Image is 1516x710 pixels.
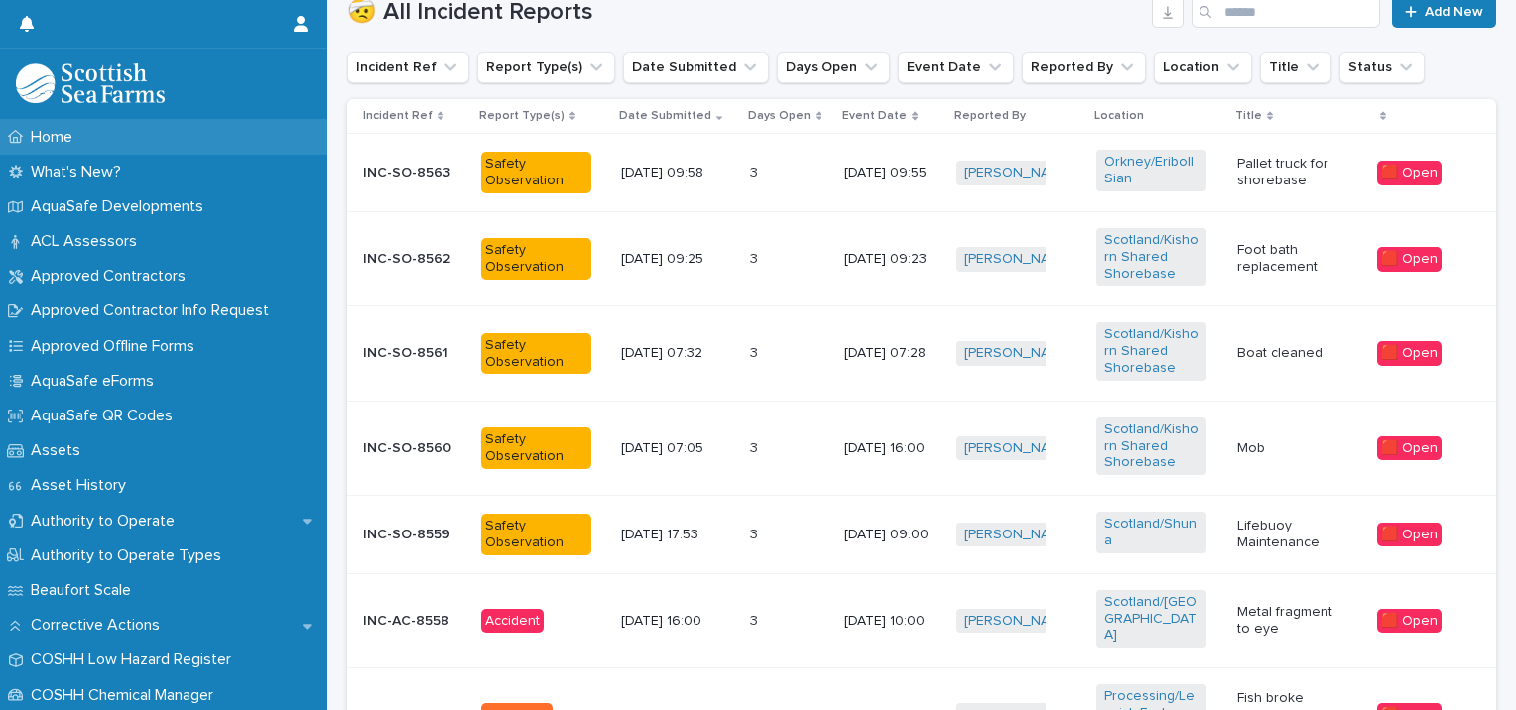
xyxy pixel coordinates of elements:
a: Scotland/Shuna [1104,516,1199,549]
a: [PERSON_NAME] [964,165,1073,181]
tr: INC-SO-8561Safety Observation[DATE] 07:3233 [DATE] 07:28[PERSON_NAME] Scotland/Kishorn Shared Sho... [347,306,1496,401]
p: INC-SO-8560 [363,440,465,457]
a: [PERSON_NAME] [964,613,1073,630]
p: Approved Contractors [23,267,201,286]
div: 🟥 Open [1377,341,1442,366]
div: 🟥 Open [1377,523,1442,547]
p: 3 [750,341,762,362]
div: Safety Observation [481,333,591,375]
p: INC-SO-8563 [363,165,465,181]
button: Reported By [1022,52,1146,83]
p: [DATE] 16:00 [844,440,940,457]
p: Pallet truck for shorebase [1237,156,1347,189]
p: COSHH Chemical Manager [23,686,229,705]
p: INC-SO-8562 [363,251,465,268]
p: ACL Assessors [23,232,153,251]
p: What's New? [23,163,137,181]
p: Boat cleaned [1237,345,1347,362]
button: Days Open [777,52,890,83]
p: Event Date [842,105,907,127]
button: Location [1154,52,1252,83]
div: Accident [481,609,544,634]
span: Add New [1425,5,1483,19]
p: 3 [750,609,762,630]
p: AquaSafe eForms [23,372,170,391]
button: Incident Ref [347,52,469,83]
p: Report Type(s) [479,105,565,127]
img: bPIBxiqnSb2ggTQWdOVV [16,63,165,103]
p: Corrective Actions [23,616,176,635]
p: COSHH Low Hazard Register [23,651,247,669]
button: Title [1260,52,1331,83]
p: Authority to Operate Types [23,546,237,565]
a: [PERSON_NAME] [964,251,1073,268]
p: [DATE] 07:05 [621,440,731,457]
a: Scotland/Kishorn Shared Shorebase [1104,421,1199,471]
a: Scotland/Kishorn Shared Shorebase [1104,326,1199,376]
p: Approved Offline Forms [23,337,210,356]
p: AquaSafe Developments [23,197,219,216]
tr: INC-SO-8559Safety Observation[DATE] 17:5333 [DATE] 09:00[PERSON_NAME] Scotland/Shuna Lifebuoy Mai... [347,496,1496,574]
p: INC-SO-8559 [363,527,465,543]
div: 🟥 Open [1377,247,1442,272]
p: [DATE] 07:28 [844,345,940,362]
p: 3 [750,161,762,181]
tr: INC-AC-8558Accident[DATE] 16:0033 [DATE] 10:00[PERSON_NAME] Scotland/[GEOGRAPHIC_DATA] Metal frag... [347,573,1496,667]
p: [DATE] 16:00 [621,613,731,630]
p: Mob [1237,440,1347,457]
p: Lifebuoy Maintenance [1237,518,1347,551]
p: Home [23,128,88,147]
a: Scotland/[GEOGRAPHIC_DATA] [1104,594,1199,644]
p: 3 [750,247,762,268]
p: Days Open [748,105,811,127]
button: Status [1339,52,1425,83]
div: 🟥 Open [1377,609,1442,634]
p: [DATE] 07:32 [621,345,731,362]
div: Safety Observation [481,514,591,555]
p: Incident Ref [363,105,433,127]
p: Beaufort Scale [23,581,147,600]
div: Safety Observation [481,152,591,193]
p: Assets [23,441,96,460]
a: Scotland/Kishorn Shared Shorebase [1104,232,1199,282]
p: [DATE] 09:23 [844,251,940,268]
p: Foot bath replacement [1237,242,1347,276]
tr: INC-SO-8560Safety Observation[DATE] 07:0533 [DATE] 16:00[PERSON_NAME] Scotland/Kishorn Shared Sho... [347,401,1496,495]
p: INC-AC-8558 [363,613,465,630]
p: 3 [750,436,762,457]
tr: INC-SO-8562Safety Observation[DATE] 09:2533 [DATE] 09:23[PERSON_NAME] Scotland/Kishorn Shared Sho... [347,211,1496,305]
p: Authority to Operate [23,512,190,531]
p: Date Submitted [619,105,711,127]
button: Event Date [898,52,1014,83]
p: Metal fragment to eye [1237,604,1347,638]
button: Date Submitted [623,52,769,83]
div: Safety Observation [481,427,591,469]
p: [DATE] 09:55 [844,165,940,181]
p: INC-SO-8561 [363,345,465,362]
p: Location [1094,105,1144,127]
a: Orkney/Eriboll Sian [1104,154,1199,187]
p: [DATE] 09:25 [621,251,731,268]
p: Asset History [23,476,142,495]
div: 🟥 Open [1377,436,1442,461]
button: Report Type(s) [477,52,615,83]
p: 3 [750,523,762,543]
p: AquaSafe QR Codes [23,407,189,425]
p: Approved Contractor Info Request [23,301,285,320]
p: [DATE] 09:00 [844,527,940,543]
p: [DATE] 10:00 [844,613,940,630]
div: Safety Observation [481,238,591,280]
div: 🟥 Open [1377,161,1442,185]
p: [DATE] 17:53 [621,527,731,543]
tr: INC-SO-8563Safety Observation[DATE] 09:5833 [DATE] 09:55[PERSON_NAME] Orkney/Eriboll Sian Pallet ... [347,134,1496,212]
p: Title [1235,105,1262,127]
a: [PERSON_NAME] [964,345,1073,362]
p: [DATE] 09:58 [621,165,731,181]
a: [PERSON_NAME] [964,440,1073,457]
a: [PERSON_NAME] [964,527,1073,543]
p: Reported By [954,105,1026,127]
